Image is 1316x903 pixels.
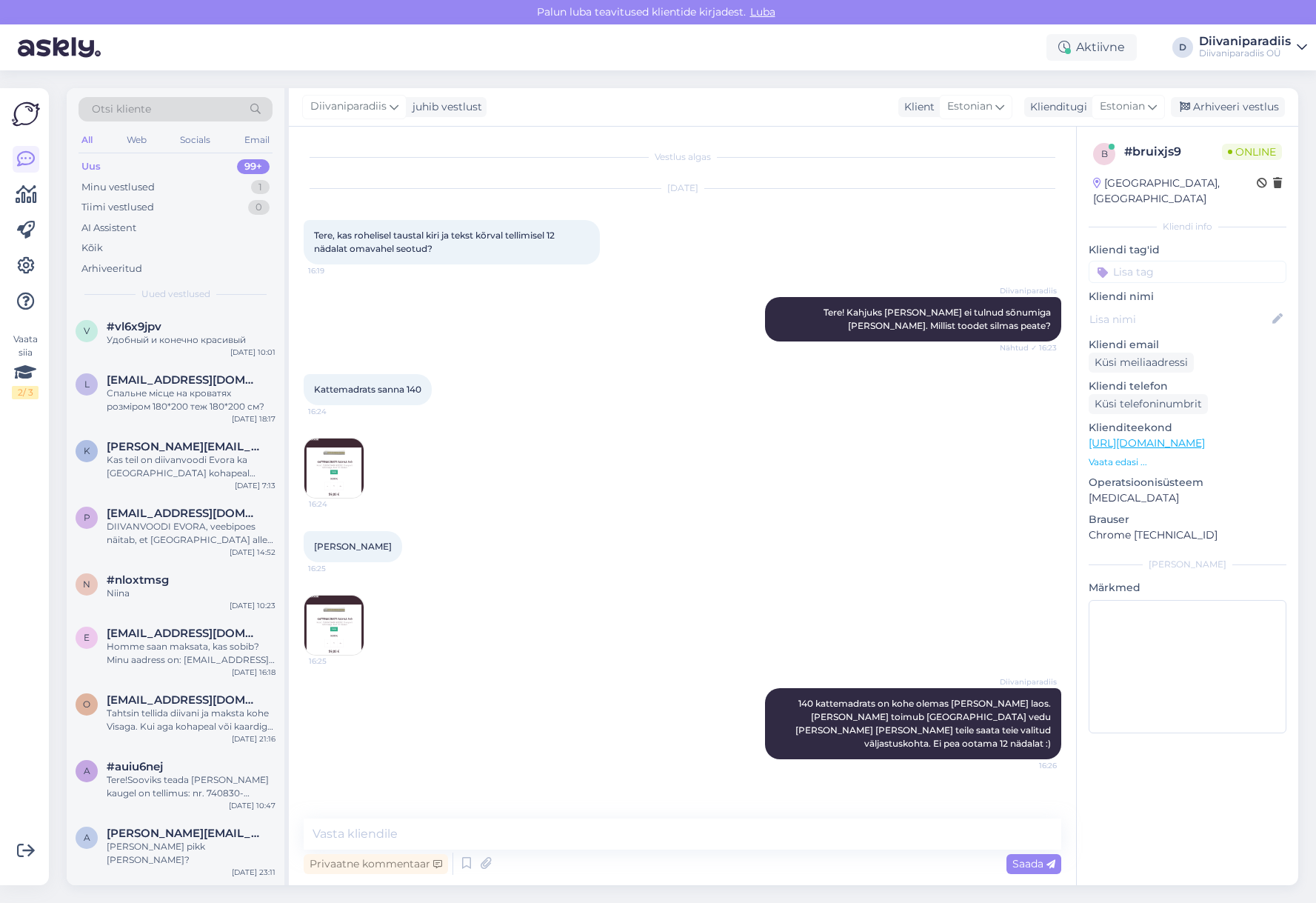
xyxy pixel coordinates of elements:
span: v [84,325,90,336]
p: Klienditeekond [1089,420,1286,436]
div: [DATE] 10:47 [229,800,275,811]
span: 16:24 [308,406,364,417]
img: Askly Logo [12,100,40,128]
div: Arhiveeri vestlus [1171,97,1285,117]
div: [PERSON_NAME] [1089,558,1286,571]
span: 16:25 [308,563,364,574]
div: Niina [107,587,275,600]
span: 16:25 [309,656,364,667]
span: Tere! Kahjuks [PERSON_NAME] ei tulnud sõnumiga [PERSON_NAME]. Millist toodet silmas peate? [824,307,1053,331]
span: olgapino78@hotmail.com [107,693,261,707]
input: Lisa tag [1089,261,1286,283]
div: Kõik [81,241,103,256]
p: Brauser [1089,512,1286,527]
div: DIIVANVOODI EVORA, veebipoes näitab, et [GEOGRAPHIC_DATA] alles. Kas saaks pârnust Tallinna tellida? [107,520,275,547]
div: Homme saan maksata, kas sobib? Minu aadress on: [EMAIL_ADDRESS][DOMAIN_NAME] [107,640,275,667]
div: [DATE] 10:01 [230,347,275,358]
span: Nähtud ✓ 16:23 [1000,342,1057,353]
a: [URL][DOMAIN_NAME] [1089,436,1205,450]
div: Küsi telefoninumbrit [1089,394,1208,414]
span: Aleksandr.gassilin@gmail.com [107,827,261,840]
div: Email [241,130,273,150]
div: 1 [251,180,270,195]
div: # bruixjs9 [1124,143,1222,161]
div: [DATE] [304,181,1061,195]
span: 16:24 [309,499,364,510]
span: Diivaniparadiis [310,99,387,115]
p: Märkmed [1089,580,1286,596]
span: Kattemadrats sanna 140 [314,384,421,395]
span: Luba [746,5,780,19]
div: Klienditugi [1024,99,1087,115]
span: n [83,579,90,590]
span: 16:19 [308,265,364,276]
div: All [79,130,96,150]
p: Chrome [TECHNICAL_ID] [1089,527,1286,543]
div: Socials [177,130,213,150]
span: e [84,632,90,643]
div: Web [124,130,150,150]
span: Diivaniparadiis [1000,676,1057,687]
div: Diivaniparadiis OÜ [1199,47,1291,59]
span: b [1101,148,1108,159]
div: Tiimi vestlused [81,200,154,215]
div: [DATE] 21:16 [232,733,275,744]
div: Kas teil on diivanvoodi Evora ka [GEOGRAPHIC_DATA] kohapeal vaatamiseks? [107,453,275,480]
div: [GEOGRAPHIC_DATA], [GEOGRAPHIC_DATA] [1093,176,1257,207]
div: Tahtsin tellida diivani ja maksta kohe Visaga. Kui aga kohapeal või kaardiga maksevõimalusele vaj... [107,707,275,733]
div: 2 / 3 [12,386,39,399]
span: Tere, kas rohelisel taustal kiri ja tekst kõrval tellimisel 12 nädalat omavahel seotud? [314,230,557,254]
div: juhib vestlust [407,99,482,115]
div: Vestlus algas [304,150,1061,164]
div: [DATE] 10:23 [230,600,275,611]
span: #nloxtmsg [107,573,169,587]
p: Vaata edasi ... [1089,456,1286,469]
span: [PERSON_NAME] [314,541,392,552]
span: Estonian [947,99,992,115]
span: o [83,699,90,710]
div: [DATE] 16:18 [232,667,275,678]
span: a [84,765,90,776]
input: Lisa nimi [1089,311,1269,327]
div: [PERSON_NAME] pikk [PERSON_NAME]? [107,840,275,867]
div: Удобный и конечно красивый [107,333,275,347]
span: #auiu6nej [107,760,163,773]
span: Diivaniparadiis [1000,285,1057,296]
p: Kliendi nimi [1089,289,1286,304]
span: Saada [1012,857,1055,870]
div: Спальне місце на кроватях розміром 180*200 теж 180*200 см? [107,387,275,413]
div: [DATE] 7:13 [235,480,275,491]
div: Arhiveeritud [81,261,142,276]
p: [MEDICAL_DATA] [1089,490,1286,506]
div: Privaatne kommentaar [304,854,448,874]
div: Uus [81,159,101,174]
div: Küsi meiliaadressi [1089,353,1194,373]
span: #vl6x9jpv [107,320,161,333]
p: Kliendi tag'id [1089,242,1286,258]
span: k [84,445,90,456]
span: 16:26 [1001,760,1057,771]
span: kati.malinovski@gmail.com [107,440,261,453]
div: 99+ [237,159,270,174]
div: D [1172,37,1193,58]
span: p [84,512,90,523]
div: Aktiivne [1046,34,1137,61]
span: erikaruban7@gmail.com [107,627,261,640]
div: Minu vestlused [81,180,155,195]
p: Kliendi telefon [1089,379,1286,394]
div: Diivaniparadiis [1199,36,1291,47]
div: 0 [248,200,270,215]
div: [DATE] 14:52 [230,547,275,558]
div: Tere!Sooviks teada [PERSON_NAME] kaugel on tellimus: nr. 740830-25ONLW [107,773,275,800]
span: Lira.oleandr@gmail.com [107,373,261,387]
span: Online [1222,144,1282,160]
div: AI Assistent [81,221,136,236]
span: Uued vestlused [141,287,210,301]
p: Kliendi email [1089,337,1286,353]
span: L [84,379,90,390]
span: Otsi kliente [92,101,151,117]
div: Klient [898,99,935,115]
img: Attachment [304,439,364,498]
div: [DATE] 23:11 [232,867,275,878]
a: DiivaniparadiisDiivaniparadiis OÜ [1199,36,1307,59]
